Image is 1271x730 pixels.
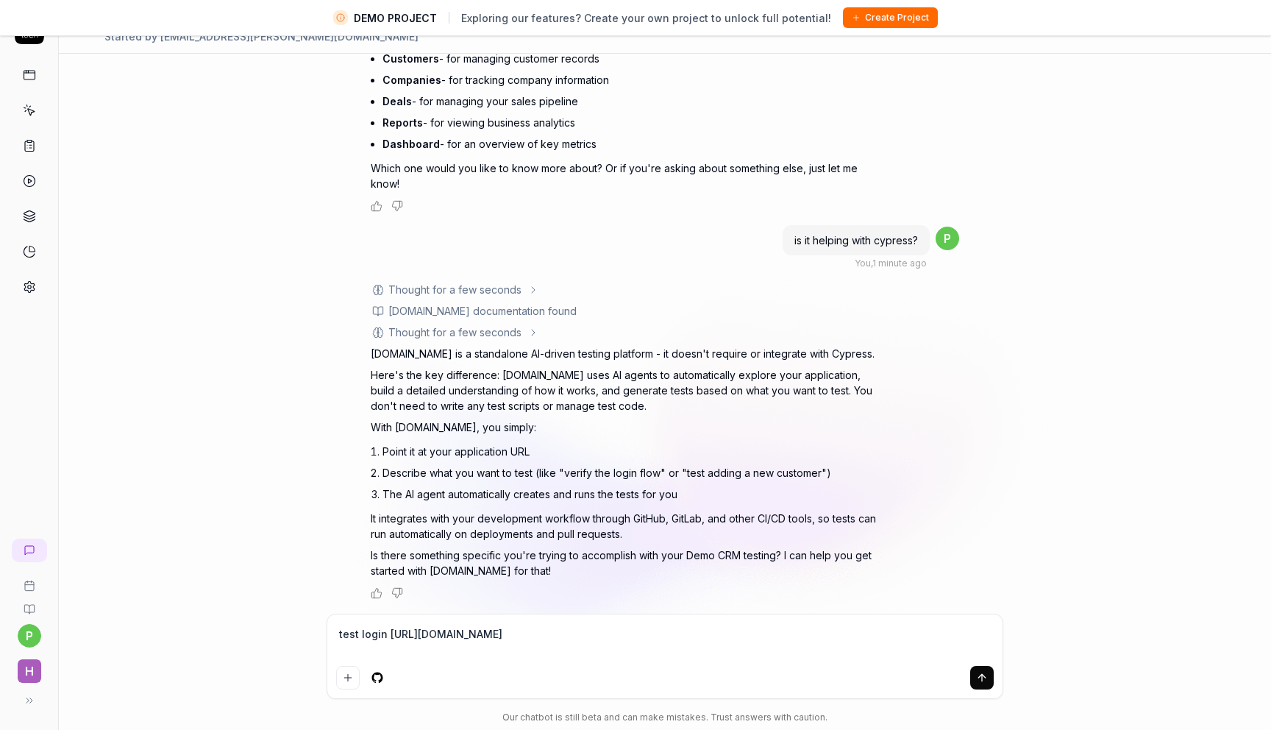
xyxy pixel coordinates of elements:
span: [EMAIL_ADDRESS][PERSON_NAME][DOMAIN_NAME] [160,30,419,43]
button: Positive feedback [371,587,382,599]
p: [DOMAIN_NAME] is a standalone AI-driven testing platform - it doesn't require or integrate with C... [371,346,886,361]
p: It integrates with your development workflow through GitHub, GitLab, and other CI/CD tools, so te... [371,511,886,542]
button: Negative feedback [391,587,403,599]
span: H [18,659,41,683]
button: H [6,648,52,686]
div: [DOMAIN_NAME] documentation found [388,303,577,319]
button: Add attachment [336,666,360,690]
span: p [936,227,959,250]
p: Here's the key difference: [DOMAIN_NAME] uses AI agents to automatically explore your application... [371,367,886,414]
button: p [18,624,41,648]
span: Deals [382,95,412,107]
p: With [DOMAIN_NAME], you simply: [371,419,886,435]
div: Thought for a few seconds [388,325,521,340]
a: Documentation [6,592,52,615]
p: Is there something specific you're trying to accomplish with your Demo CRM testing? I can help yo... [371,547,886,578]
li: Describe what you want to test (like "verify the login flow" or "test adding a new customer") [382,462,886,483]
li: - for managing your sales pipeline [382,91,886,112]
span: DEMO PROJECT [354,10,437,26]
span: Dashboard [382,138,440,150]
p: Which one would you like to know more about? Or if you're asking about something else, just let m... [371,160,886,191]
li: The AI agent automatically creates and runs the tests for you [382,483,886,505]
a: Book a call with us [6,568,52,592]
li: - for tracking company information [382,69,886,91]
li: - for an overview of key metrics [382,133,886,155]
li: Point it at your application URL [382,441,886,462]
button: Positive feedback [371,200,382,212]
div: Started by [104,29,419,44]
span: is it helping with cypress? [794,234,918,247]
span: Exploring our features? Create your own project to unlock full potential! [461,10,831,26]
span: You [855,258,871,269]
span: Reports [382,116,423,129]
div: Thought for a few seconds [388,282,521,297]
textarea: test login [URL][DOMAIN_NAME] [336,623,994,660]
li: - for managing customer records [382,48,886,69]
span: Companies [382,74,441,86]
div: , 1 minute ago [855,257,927,270]
button: Create Project [843,7,938,28]
span: Customers [382,52,439,65]
div: Our chatbot is still beta and can make mistakes. Trust answers with caution. [327,711,1003,724]
a: New conversation [12,539,47,562]
li: - for viewing business analytics [382,112,886,133]
button: Negative feedback [391,200,403,212]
